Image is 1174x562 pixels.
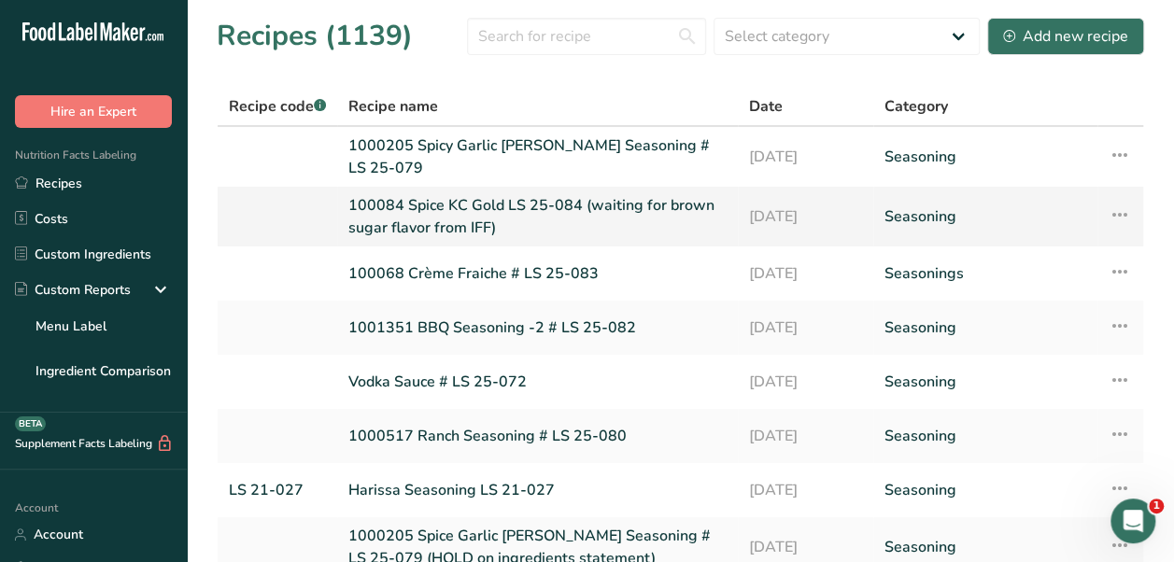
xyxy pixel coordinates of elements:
[467,18,706,55] input: Search for recipe
[348,134,727,179] a: 1000205 Spicy Garlic [PERSON_NAME] Seasoning # LS 25-079
[884,416,1086,456] a: Seasoning
[884,134,1086,179] a: Seasoning
[229,471,326,510] a: LS 21-027
[348,194,727,239] a: 100084 Spice KC Gold LS 25-084 (waiting for brown sugar flavor from IFF)
[987,18,1144,55] button: Add new recipe
[348,254,727,293] a: 100068 Crème Fraiche # LS 25-083
[749,134,861,179] a: [DATE]
[884,254,1086,293] a: Seasonings
[1003,25,1128,48] div: Add new recipe
[749,416,861,456] a: [DATE]
[348,362,727,401] a: Vodka Sauce # LS 25-072
[884,95,948,118] span: Category
[884,471,1086,510] a: Seasoning
[749,471,861,510] a: [DATE]
[749,254,861,293] a: [DATE]
[749,308,861,347] a: [DATE]
[884,308,1086,347] a: Seasoning
[348,308,727,347] a: 1001351 BBQ Seasoning -2 # LS 25-082
[217,15,413,57] h1: Recipes (1139)
[749,362,861,401] a: [DATE]
[1110,499,1155,543] iframe: Intercom live chat
[884,362,1086,401] a: Seasoning
[1149,499,1164,513] span: 1
[749,95,783,118] span: Date
[15,95,172,128] button: Hire an Expert
[15,280,131,300] div: Custom Reports
[884,194,1086,239] a: Seasoning
[348,416,727,456] a: 1000517 Ranch Seasoning # LS 25-080
[348,471,727,510] a: Harissa Seasoning LS 21-027
[348,95,438,118] span: Recipe name
[15,416,46,431] div: BETA
[229,96,326,117] span: Recipe code
[749,194,861,239] a: [DATE]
